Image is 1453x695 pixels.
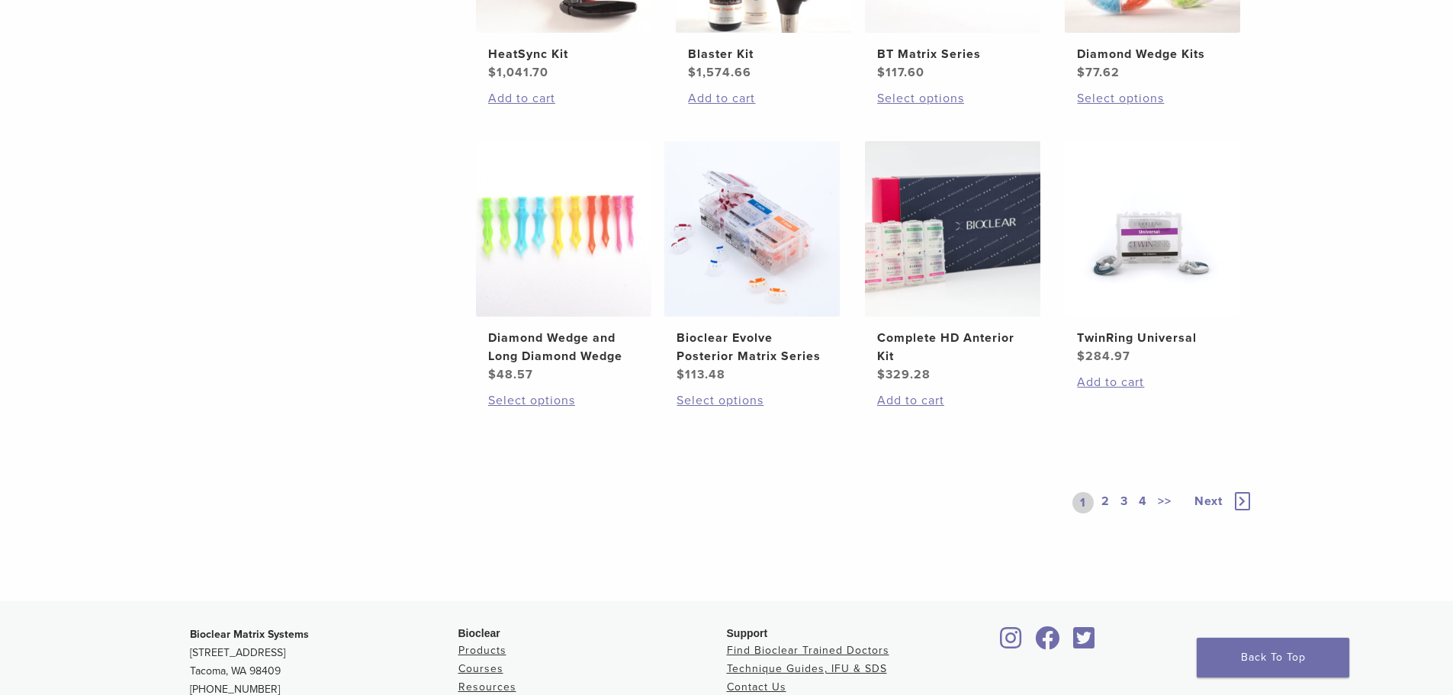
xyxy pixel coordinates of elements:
a: Courses [458,662,503,675]
span: $ [877,367,886,382]
a: 4 [1136,492,1150,513]
h2: BT Matrix Series [877,45,1028,63]
span: $ [688,65,696,80]
span: $ [877,65,886,80]
a: Select options for “Bioclear Evolve Posterior Matrix Series” [677,391,828,410]
h2: HeatSync Kit [488,45,639,63]
bdi: 1,574.66 [688,65,751,80]
img: Complete HD Anterior Kit [865,141,1040,317]
strong: Bioclear Matrix Systems [190,628,309,641]
a: Back To Top [1197,638,1349,677]
a: Add to cart: “Blaster Kit” [688,89,839,108]
a: Bioclear Evolve Posterior Matrix SeriesBioclear Evolve Posterior Matrix Series $113.48 [664,141,841,384]
span: $ [488,367,497,382]
img: TwinRing Universal [1065,141,1240,317]
a: Select options for “Diamond Wedge and Long Diamond Wedge” [488,391,639,410]
h2: Bioclear Evolve Posterior Matrix Series [677,329,828,365]
a: Add to cart: “HeatSync Kit” [488,89,639,108]
span: Support [727,627,768,639]
bdi: 48.57 [488,367,533,382]
h2: Diamond Wedge Kits [1077,45,1228,63]
a: Contact Us [727,681,786,693]
bdi: 77.62 [1077,65,1120,80]
a: 1 [1072,492,1094,513]
h2: Blaster Kit [688,45,839,63]
span: $ [677,367,685,382]
a: Complete HD Anterior KitComplete HD Anterior Kit $329.28 [864,141,1042,384]
bdi: 284.97 [1077,349,1130,364]
a: 2 [1098,492,1113,513]
a: Bioclear [1030,635,1066,651]
a: Select options for “Diamond Wedge Kits” [1077,89,1228,108]
h2: Complete HD Anterior Kit [877,329,1028,365]
a: Products [458,644,506,657]
span: Bioclear [458,627,500,639]
span: $ [1077,65,1085,80]
a: Technique Guides, IFU & SDS [727,662,887,675]
a: Bioclear [995,635,1027,651]
a: Add to cart: “Complete HD Anterior Kit” [877,391,1028,410]
span: $ [488,65,497,80]
a: Bioclear [1069,635,1101,651]
img: Diamond Wedge and Long Diamond Wedge [476,141,651,317]
a: Add to cart: “TwinRing Universal” [1077,373,1228,391]
span: $ [1077,349,1085,364]
bdi: 113.48 [677,367,725,382]
a: TwinRing UniversalTwinRing Universal $284.97 [1064,141,1242,365]
a: >> [1155,492,1175,513]
h2: TwinRing Universal [1077,329,1228,347]
bdi: 329.28 [877,367,931,382]
span: Next [1194,494,1223,509]
a: Diamond Wedge and Long Diamond WedgeDiamond Wedge and Long Diamond Wedge $48.57 [475,141,653,384]
a: 3 [1117,492,1131,513]
a: Select options for “BT Matrix Series” [877,89,1028,108]
bdi: 117.60 [877,65,924,80]
h2: Diamond Wedge and Long Diamond Wedge [488,329,639,365]
a: Resources [458,681,516,693]
img: Bioclear Evolve Posterior Matrix Series [664,141,840,317]
a: Find Bioclear Trained Doctors [727,644,889,657]
bdi: 1,041.70 [488,65,548,80]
